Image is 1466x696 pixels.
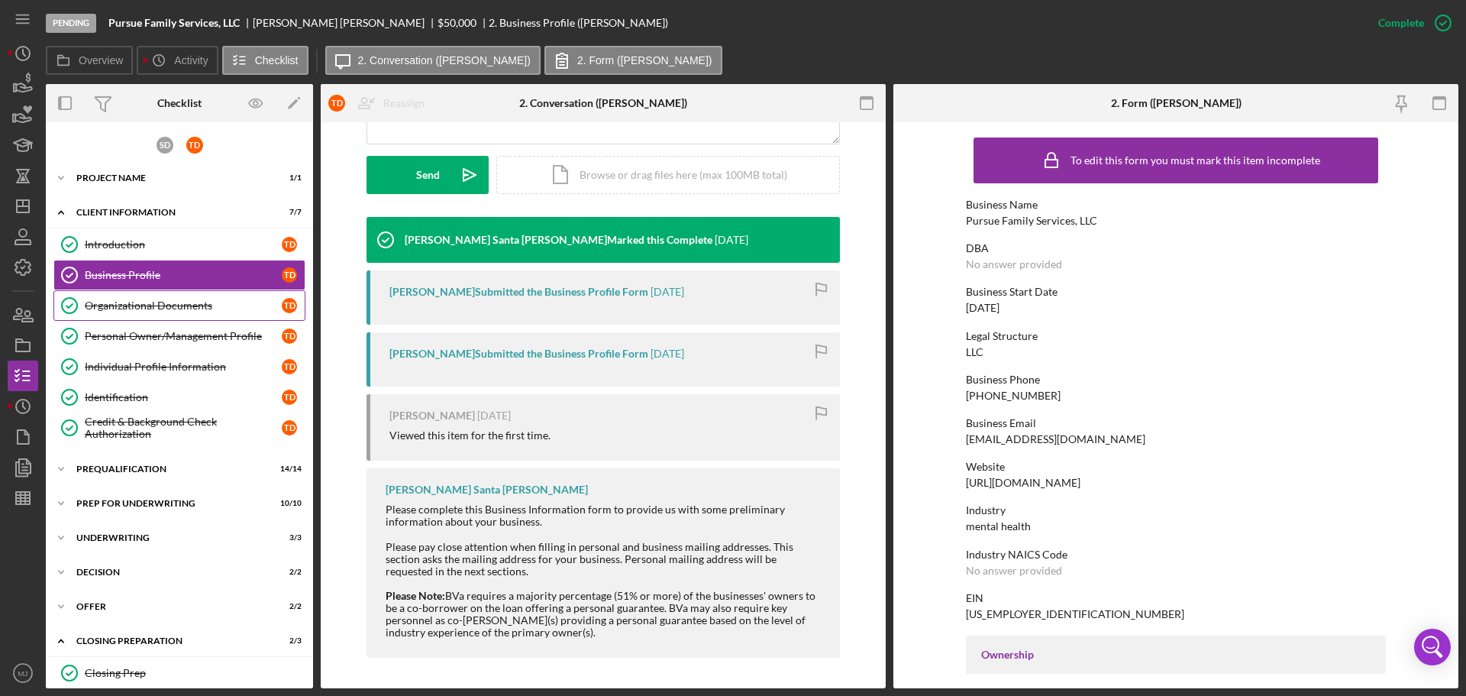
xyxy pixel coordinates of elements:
button: Checklist [222,46,308,75]
div: [PERSON_NAME] Submitted the Business Profile Form [389,348,648,360]
div: 1 / 1 [274,173,302,183]
div: Business Phone [966,374,1386,386]
div: [EMAIL_ADDRESS][DOMAIN_NAME] [966,433,1145,445]
div: Complete [1378,8,1424,38]
div: Website [966,461,1386,473]
div: T D [328,95,345,112]
label: 2. Conversation ([PERSON_NAME]) [358,54,531,66]
a: IntroductionTD [53,229,305,260]
div: 10 / 10 [274,499,302,508]
div: Closing Preparation [76,636,263,646]
div: [DATE] [966,302,999,314]
div: Ownership [981,649,1371,661]
div: Send [416,156,440,194]
div: Individual Profile Information [85,361,282,373]
div: Checklist [157,97,202,109]
button: Send [366,156,489,194]
div: Industry [966,504,1386,516]
button: Activity [137,46,218,75]
div: 14 / 14 [274,465,302,474]
div: Pursue Family Services, LLC [966,215,1097,227]
a: IdentificationTD [53,382,305,413]
text: MJ [18,669,28,678]
div: Closing Prep [85,667,305,679]
div: [US_EMPLOYER_IDENTIFICATION_NUMBER] [966,608,1184,620]
div: [URL][DOMAIN_NAME] [966,477,1080,489]
b: Pursue Family Services, LLC [108,17,240,29]
div: [PERSON_NAME] Submitted the Business Profile Form [389,286,648,298]
div: Prequalification [76,465,263,474]
a: Credit & Background Check AuthorizationTD [53,413,305,443]
label: Overview [79,54,123,66]
div: 2 / 2 [274,602,302,611]
div: [PHONE_NUMBER] [966,390,1061,402]
div: Introduction [85,238,282,251]
div: EIN [966,592,1386,604]
div: [PERSON_NAME] Santa [PERSON_NAME] [386,484,588,496]
div: T D [282,329,297,344]
div: Personal Owner/Management Profile [85,330,282,342]
time: 2025-06-06 17:31 [715,234,748,246]
div: Open Intercom Messenger [1414,629,1451,665]
div: T D [282,267,297,283]
div: $50,000 [438,17,476,29]
div: Project Name [76,173,263,183]
button: MJ [8,658,38,688]
div: Client Information [76,208,263,217]
div: mental health [966,520,1031,533]
div: T D [282,359,297,374]
div: 7 / 7 [274,208,302,217]
time: 2025-06-04 19:13 [651,348,684,360]
div: No answer provided [966,565,1062,577]
button: 2. Form ([PERSON_NAME]) [544,46,722,75]
div: 2 / 3 [274,636,302,646]
label: 2. Form ([PERSON_NAME]) [577,54,712,66]
time: 2025-06-04 19:09 [477,410,511,422]
div: Pending [46,14,96,33]
div: LLC [966,346,983,358]
a: Organizational DocumentsTD [53,290,305,321]
div: Viewed this item for the first time. [389,429,551,442]
div: S D [157,137,173,154]
label: Activity [174,54,208,66]
div: Industry NAICS Code [966,549,1386,561]
div: T D [282,420,297,435]
div: Business Email [966,417,1386,429]
div: T D [282,390,297,405]
div: Organizational Documents [85,299,282,312]
div: T D [186,137,203,154]
div: No answer provided [966,258,1062,270]
a: Business ProfileTD [53,260,305,290]
div: Credit & Background Check Authorization [85,416,282,440]
div: Prep for Underwriting [76,499,263,508]
div: [PERSON_NAME] [389,410,475,422]
div: T D [282,298,297,313]
div: 2. Business Profile ([PERSON_NAME]) [489,17,668,29]
div: 2. Form ([PERSON_NAME]) [1111,97,1242,109]
button: TDReassign [321,88,440,118]
div: 3 / 3 [274,533,302,542]
a: Personal Owner/Management ProfileTD [53,321,305,351]
div: [PERSON_NAME] Santa [PERSON_NAME] Marked this Complete [405,234,712,246]
div: Underwriting [76,533,263,542]
button: 2. Conversation ([PERSON_NAME]) [325,46,541,75]
div: 2 / 2 [274,568,302,577]
button: Complete [1363,8,1458,38]
div: Business Profile [85,269,282,281]
time: 2025-06-04 19:13 [651,286,684,298]
div: Decision [76,568,263,577]
div: Identification [85,391,282,403]
div: Reassign [383,88,425,118]
div: [PERSON_NAME] [PERSON_NAME] [253,17,438,29]
div: To edit this form you must mark this item incomplete [1070,154,1320,167]
div: T D [282,237,297,252]
a: Closing Prep [53,658,305,688]
div: Offer [76,602,263,611]
button: Overview [46,46,133,75]
div: Please complete this Business Information form to provide us with some preliminary information ab... [386,503,825,528]
div: Please pay close attention when filling in personal and business mailing addresses. This section ... [386,541,825,578]
strong: Please Note: [386,589,445,602]
div: Business Name [966,199,1386,211]
div: 2. Conversation ([PERSON_NAME]) [519,97,687,109]
a: Individual Profile InformationTD [53,351,305,382]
